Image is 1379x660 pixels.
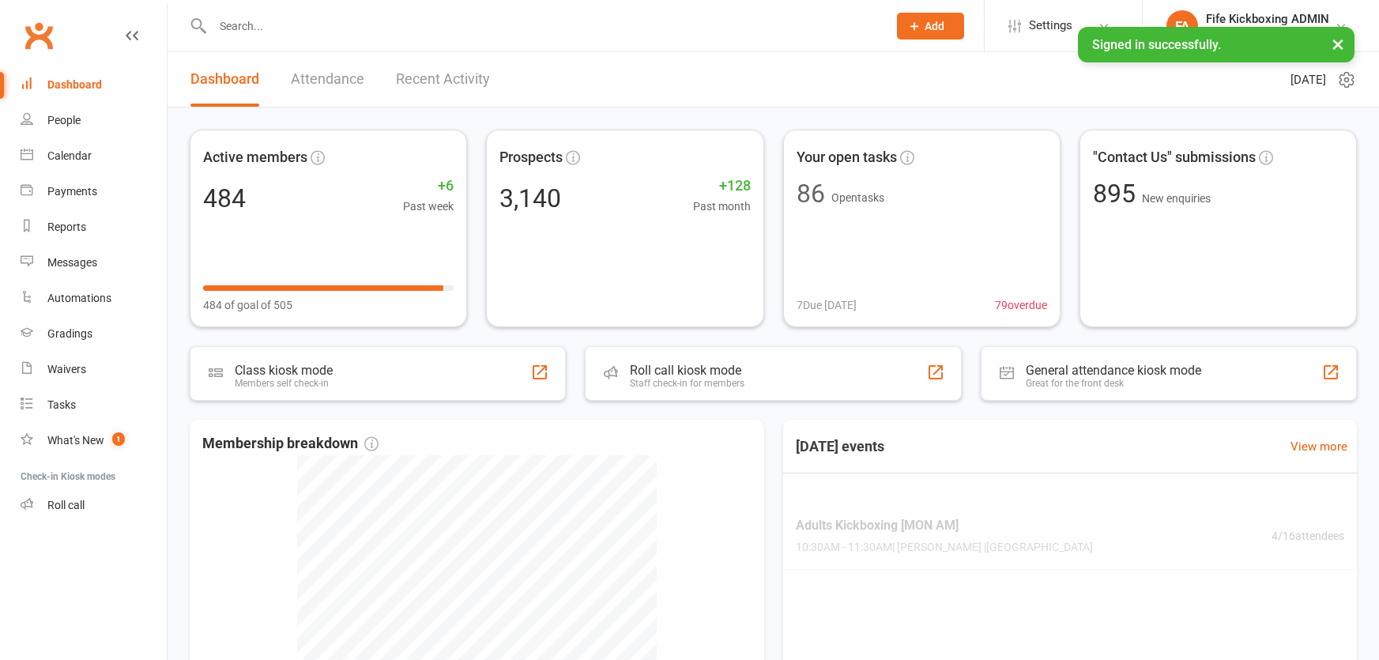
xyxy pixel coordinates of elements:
[21,138,167,174] a: Calendar
[47,149,92,162] div: Calendar
[47,185,97,198] div: Payments
[499,146,563,169] span: Prospects
[797,146,897,169] span: Your open tasks
[1093,146,1256,169] span: "Contact Us" submissions
[1206,12,1329,26] div: Fife Kickboxing ADMIN
[796,539,1093,556] span: 10:30AM - 11:30AM | [PERSON_NAME] | [GEOGRAPHIC_DATA]
[797,296,857,314] span: 7 Due [DATE]
[797,181,825,206] div: 86
[47,398,76,411] div: Tasks
[630,378,744,389] div: Staff check-in for members
[112,432,125,446] span: 1
[21,316,167,352] a: Gradings
[783,432,897,461] h3: [DATE] events
[897,13,964,40] button: Add
[630,363,744,378] div: Roll call kiosk mode
[47,78,102,91] div: Dashboard
[203,146,307,169] span: Active members
[208,15,876,37] input: Search...
[19,16,58,55] a: Clubworx
[1272,527,1344,545] span: 4 / 16 attendees
[47,434,104,447] div: What's New
[47,221,86,233] div: Reports
[291,52,364,107] a: Attendance
[21,67,167,103] a: Dashboard
[1290,70,1326,89] span: [DATE]
[499,186,561,211] div: 3,140
[831,191,884,204] span: Open tasks
[202,432,379,455] span: Membership breakdown
[235,363,333,378] div: Class kiosk mode
[47,363,86,375] div: Waivers
[203,296,292,314] span: 484 of goal of 505
[995,296,1047,314] span: 79 overdue
[925,20,944,32] span: Add
[693,198,751,215] span: Past month
[1324,27,1352,61] button: ×
[396,52,490,107] a: Recent Activity
[235,378,333,389] div: Members self check-in
[21,352,167,387] a: Waivers
[47,114,81,126] div: People
[47,292,111,304] div: Automations
[1092,37,1221,52] span: Signed in successfully.
[21,281,167,316] a: Automations
[1206,26,1329,40] div: Fife Kickboxing
[47,499,85,511] div: Roll call
[1026,378,1201,389] div: Great for the front desk
[1290,437,1347,456] a: View more
[21,488,167,523] a: Roll call
[190,52,259,107] a: Dashboard
[21,209,167,245] a: Reports
[796,515,1093,536] span: Adults Kickboxing [MON AM]
[1142,192,1211,205] span: New enquiries
[21,245,167,281] a: Messages
[403,198,454,215] span: Past week
[1026,363,1201,378] div: General attendance kiosk mode
[403,175,454,198] span: +6
[1029,8,1072,43] span: Settings
[47,327,92,340] div: Gradings
[21,387,167,423] a: Tasks
[693,175,751,198] span: +128
[1166,10,1198,42] div: FA
[21,423,167,458] a: What's New1
[21,174,167,209] a: Payments
[21,103,167,138] a: People
[203,186,246,211] div: 484
[1093,179,1142,209] span: 895
[47,256,97,269] div: Messages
